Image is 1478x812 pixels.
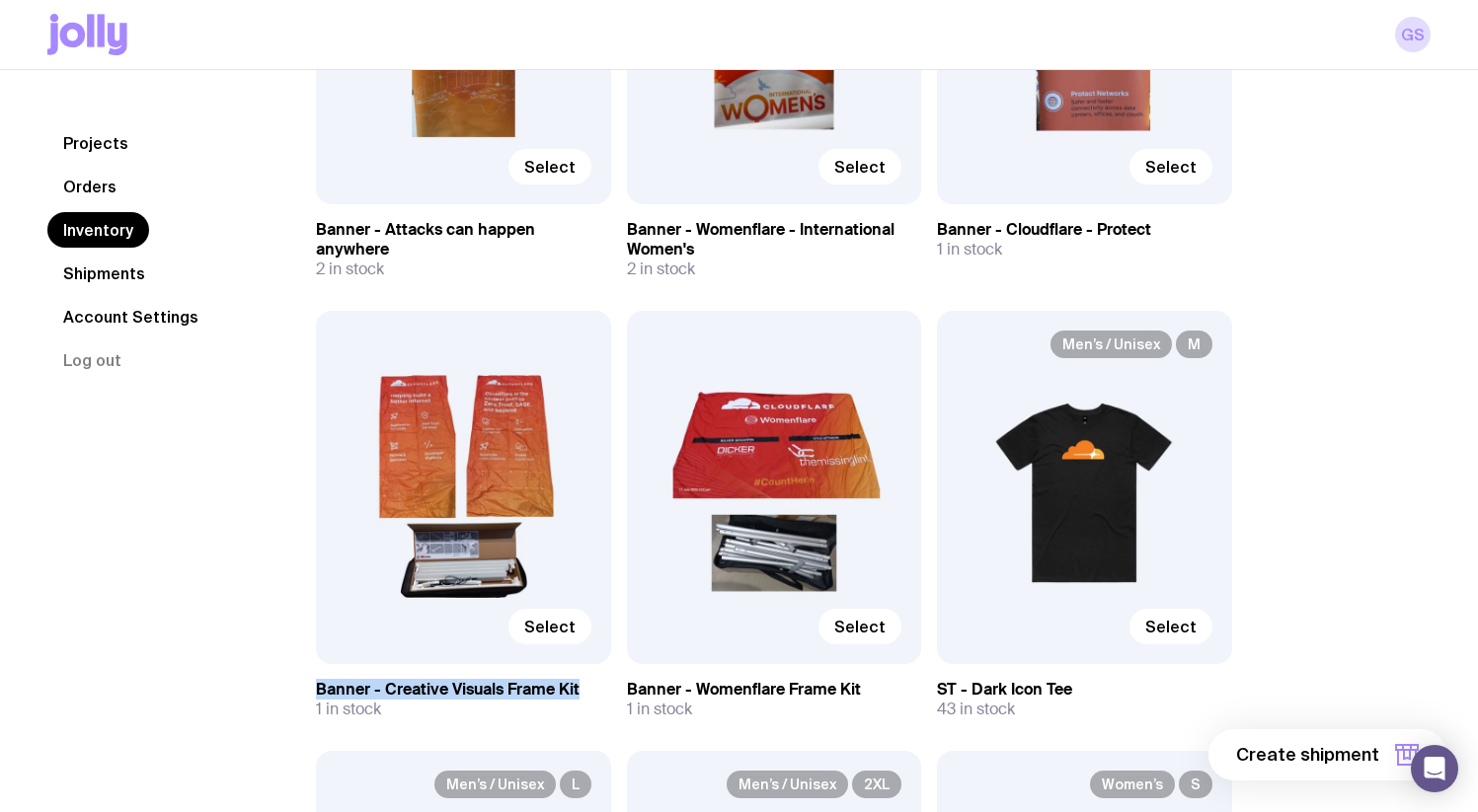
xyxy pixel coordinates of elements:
[937,240,1002,259] span: 1 in stock
[316,220,611,259] h3: Banner - Attacks can happen anywhere
[524,617,576,636] span: Select
[1176,331,1212,358] span: M
[1090,771,1175,798] span: Women’s
[47,169,132,204] a: Orders
[834,617,886,636] span: Select
[560,771,591,798] span: L
[434,771,556,798] span: Men’s / Unisex
[937,220,1232,240] h3: Banner - Cloudflare - Protect
[1208,729,1446,780] button: Create shipment
[627,220,922,259] h3: Banner - Womenflare - International Women's
[937,700,1015,719] span: 43 in stock
[1411,745,1458,792] div: Open Intercom Messenger
[852,771,901,798] span: 2XL
[627,680,922,700] h3: Banner - Womenflare Frame Kit
[834,157,886,177] span: Select
[47,342,137,378] button: Log out
[316,680,611,700] h3: Banner - Creative Visuals Frame Kit
[627,700,692,719] span: 1 in stock
[1395,17,1431,52] a: GS
[47,125,144,161] a: Projects
[524,157,576,177] span: Select
[316,259,384,279] span: 2 in stock
[47,256,161,291] a: Shipments
[627,259,695,279] span: 2 in stock
[1145,617,1197,636] span: Select
[1050,331,1172,358] span: Men’s / Unisex
[47,299,214,334] a: Account Settings
[1179,771,1212,798] span: S
[727,771,848,798] span: Men’s / Unisex
[47,212,149,248] a: Inventory
[1236,743,1379,767] span: Create shipment
[316,700,381,719] span: 1 in stock
[1145,157,1197,177] span: Select
[937,680,1232,700] h3: ST - Dark Icon Tee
